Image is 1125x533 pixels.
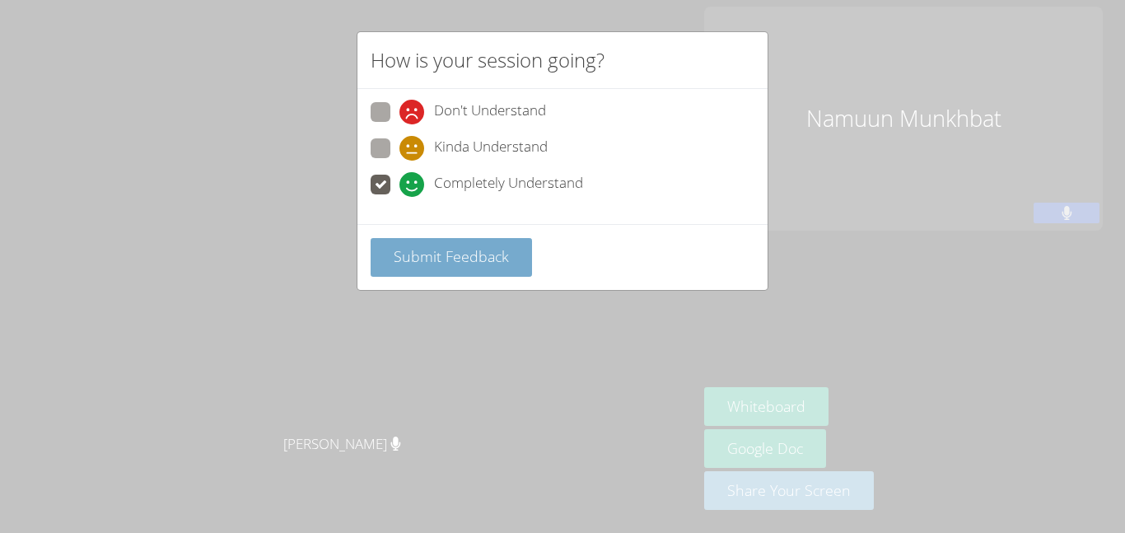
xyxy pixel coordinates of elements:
[371,238,532,277] button: Submit Feedback
[434,136,548,161] span: Kinda Understand
[434,172,583,197] span: Completely Understand
[434,100,546,124] span: Don't Understand
[394,246,509,266] span: Submit Feedback
[371,45,605,75] h2: How is your session going?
